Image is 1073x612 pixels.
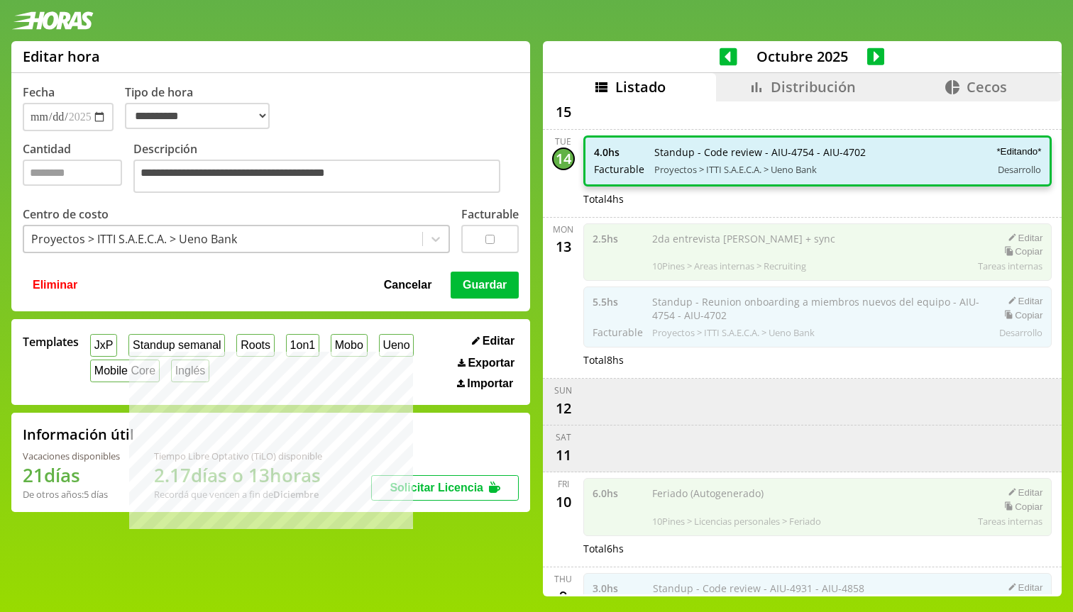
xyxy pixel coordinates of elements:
button: 1on1 [286,334,319,356]
span: Templates [23,334,79,350]
div: 15 [552,101,575,123]
div: 13 [552,235,575,258]
div: Sun [554,384,572,396]
button: Mobo [331,334,368,356]
div: Thu [554,573,572,585]
h2: Información útil [23,425,134,444]
div: 9 [552,585,575,608]
button: Inglés [171,360,209,382]
b: Diciembre [273,488,319,501]
button: Standup semanal [128,334,225,356]
h1: 21 días [23,462,120,488]
div: De otros años: 5 días [23,488,120,501]
button: Mobile Core [90,360,160,382]
label: Fecha [23,84,55,100]
input: Cantidad [23,160,122,186]
img: logotipo [11,11,94,30]
select: Tipo de hora [125,103,270,129]
label: Centro de costo [23,206,109,222]
button: JxP [90,334,117,356]
div: Recordá que vencen a fin de [154,488,322,501]
span: Importar [467,377,513,390]
button: Roots [236,334,274,356]
span: Solicitar Licencia [390,482,483,494]
div: 11 [552,443,575,466]
div: Tue [555,135,571,148]
div: 12 [552,396,575,419]
div: Tiempo Libre Optativo (TiLO) disponible [154,450,322,462]
label: Facturable [461,206,519,222]
button: Exportar [453,356,519,370]
span: Cecos [967,77,1007,96]
h1: 2.17 días o 13 horas [154,462,322,488]
button: Editar [468,334,519,348]
span: Exportar [468,357,515,369]
div: Total 6 hs [583,542,1052,555]
div: 14 [552,148,575,170]
button: Solicitar Licencia [371,475,519,501]
button: Cancelar [380,272,436,299]
label: Descripción [133,141,519,196]
span: Listado [615,77,666,96]
div: Sat [556,431,571,443]
button: Ueno [379,334,414,356]
div: Total 8 hs [583,353,1052,367]
div: Mon [553,223,573,235]
span: Octubre 2025 [737,47,867,66]
button: Guardar [451,272,519,299]
button: Eliminar [28,272,82,299]
span: Distribución [771,77,856,96]
div: 10 [552,490,575,513]
div: Total 4 hs [583,192,1052,206]
div: Fri [558,478,569,490]
label: Tipo de hora [125,84,281,131]
textarea: Descripción [133,160,500,193]
h1: Editar hora [23,47,100,66]
div: scrollable content [543,101,1062,594]
div: Proyectos > ITTI S.A.E.C.A. > Ueno Bank [31,231,237,247]
label: Cantidad [23,141,133,196]
div: Vacaciones disponibles [23,450,120,462]
span: Editar [483,335,515,347]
